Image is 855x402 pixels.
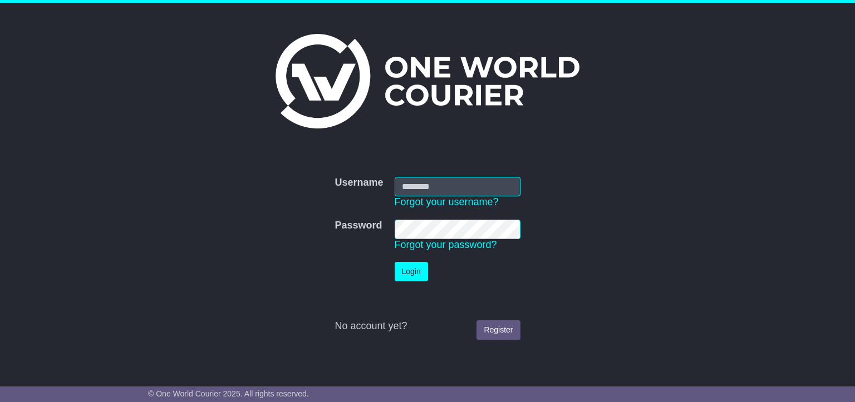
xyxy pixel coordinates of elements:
[395,239,497,250] a: Forgot your password?
[395,196,499,207] a: Forgot your username?
[335,320,520,332] div: No account yet?
[276,34,579,128] img: One World
[335,220,382,232] label: Password
[395,262,428,281] button: Login
[476,320,520,340] a: Register
[148,389,309,398] span: © One World Courier 2025. All rights reserved.
[335,177,383,189] label: Username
